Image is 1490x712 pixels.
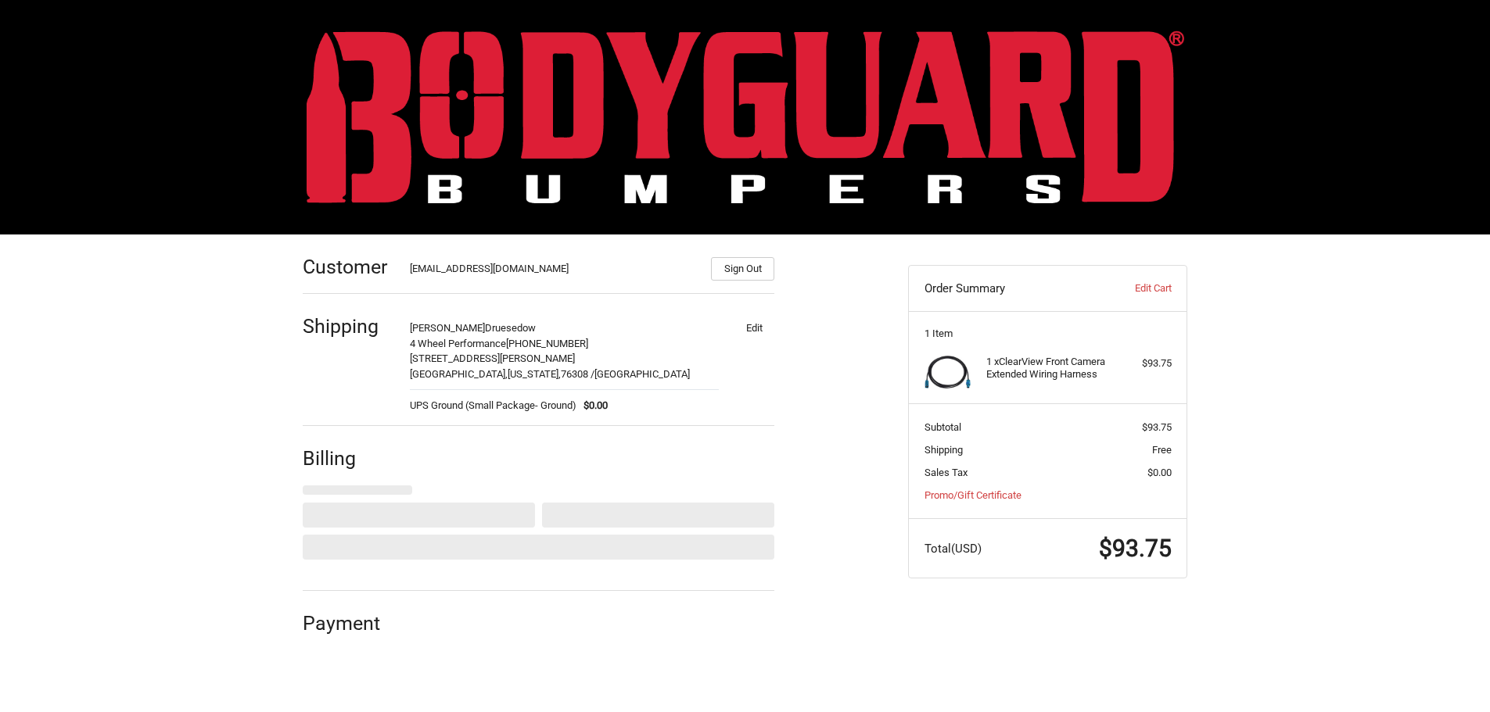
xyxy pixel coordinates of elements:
h3: 1 Item [925,327,1172,340]
h4: 1 x ClearView Front Camera Extended Wiring Harness [986,356,1106,381]
span: 76308 / [561,368,594,380]
span: [STREET_ADDRESS][PERSON_NAME] [410,352,575,364]
span: $93.75 [1099,535,1172,562]
h3: Order Summary [925,281,1094,296]
span: Free [1152,444,1172,456]
h2: Customer [303,255,394,279]
span: [US_STATE], [508,368,561,380]
span: 4 Wheel Performance [410,338,506,349]
span: [GEOGRAPHIC_DATA], [410,368,508,380]
span: $0.00 [576,398,609,413]
span: Subtotal [925,421,961,433]
button: Sign Out [711,257,774,281]
img: BODYGUARD BUMPERS [307,30,1184,203]
h2: Shipping [303,314,394,338]
div: $93.75 [1110,356,1172,371]
h2: Billing [303,446,394,470]
span: Shipping [925,444,963,456]
a: Edit Cart [1093,281,1171,296]
button: Edit [734,317,774,338]
span: Total (USD) [925,542,982,556]
span: UPS Ground (Small Package- Ground) [410,398,576,413]
span: [PHONE_NUMBER] [506,338,588,349]
div: [EMAIL_ADDRESS][DOMAIN_NAME] [410,261,696,281]
a: Promo/Gift Certificate [925,489,1021,501]
span: $93.75 [1142,421,1172,433]
span: $0.00 [1147,467,1172,478]
iframe: Chat Widget [1412,637,1490,712]
span: Druesedow [485,322,536,334]
span: [GEOGRAPHIC_DATA] [594,368,690,380]
span: Sales Tax [925,467,968,478]
h2: Payment [303,611,394,635]
span: [PERSON_NAME] [410,322,485,334]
